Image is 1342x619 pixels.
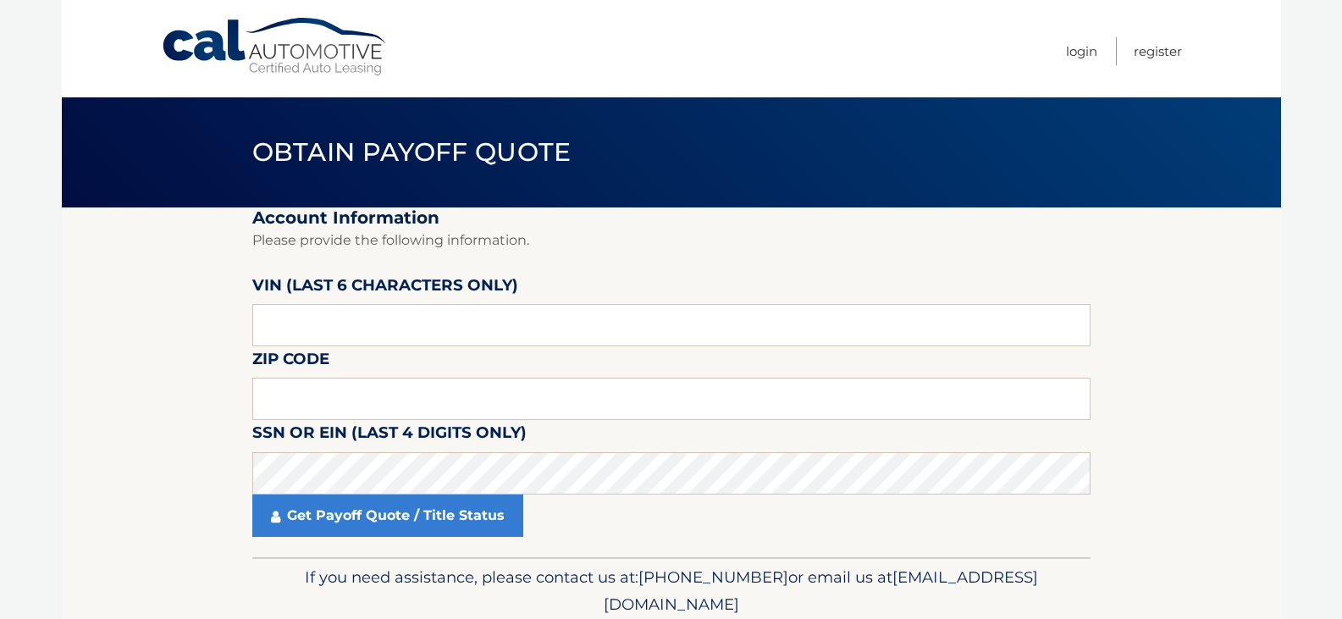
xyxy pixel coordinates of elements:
a: Get Payoff Quote / Title Status [252,495,523,537]
h2: Account Information [252,207,1091,229]
span: [PHONE_NUMBER] [638,567,788,587]
a: Login [1066,37,1097,65]
p: Please provide the following information. [252,229,1091,252]
label: VIN (last 6 characters only) [252,273,518,304]
a: Register [1134,37,1182,65]
a: Cal Automotive [161,17,389,77]
span: Obtain Payoff Quote [252,136,572,168]
p: If you need assistance, please contact us at: or email us at [263,564,1080,618]
label: SSN or EIN (last 4 digits only) [252,420,527,451]
label: Zip Code [252,346,329,378]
